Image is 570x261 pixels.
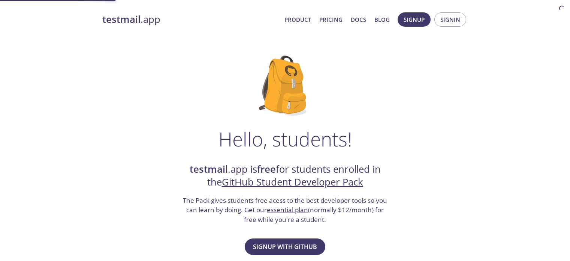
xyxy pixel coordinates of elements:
[374,15,390,24] a: Blog
[351,15,366,24] a: Docs
[190,163,228,176] strong: testmail
[182,196,388,225] h3: The Pack gives students free acess to the best developer tools so you can learn by doing. Get our...
[440,15,460,24] span: Signin
[434,12,466,27] button: Signin
[398,12,431,27] button: Signup
[319,15,343,24] a: Pricing
[218,128,352,150] h1: Hello, students!
[253,241,317,252] span: Signup with GitHub
[284,15,311,24] a: Product
[222,175,363,189] a: GitHub Student Developer Pack
[404,15,425,24] span: Signup
[182,163,388,189] h2: .app is for students enrolled in the
[102,13,141,26] strong: testmail
[267,205,308,214] a: essential plan
[245,238,325,255] button: Signup with GitHub
[257,163,276,176] strong: free
[102,13,278,26] a: testmail.app
[259,56,311,116] img: github-student-backpack.png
